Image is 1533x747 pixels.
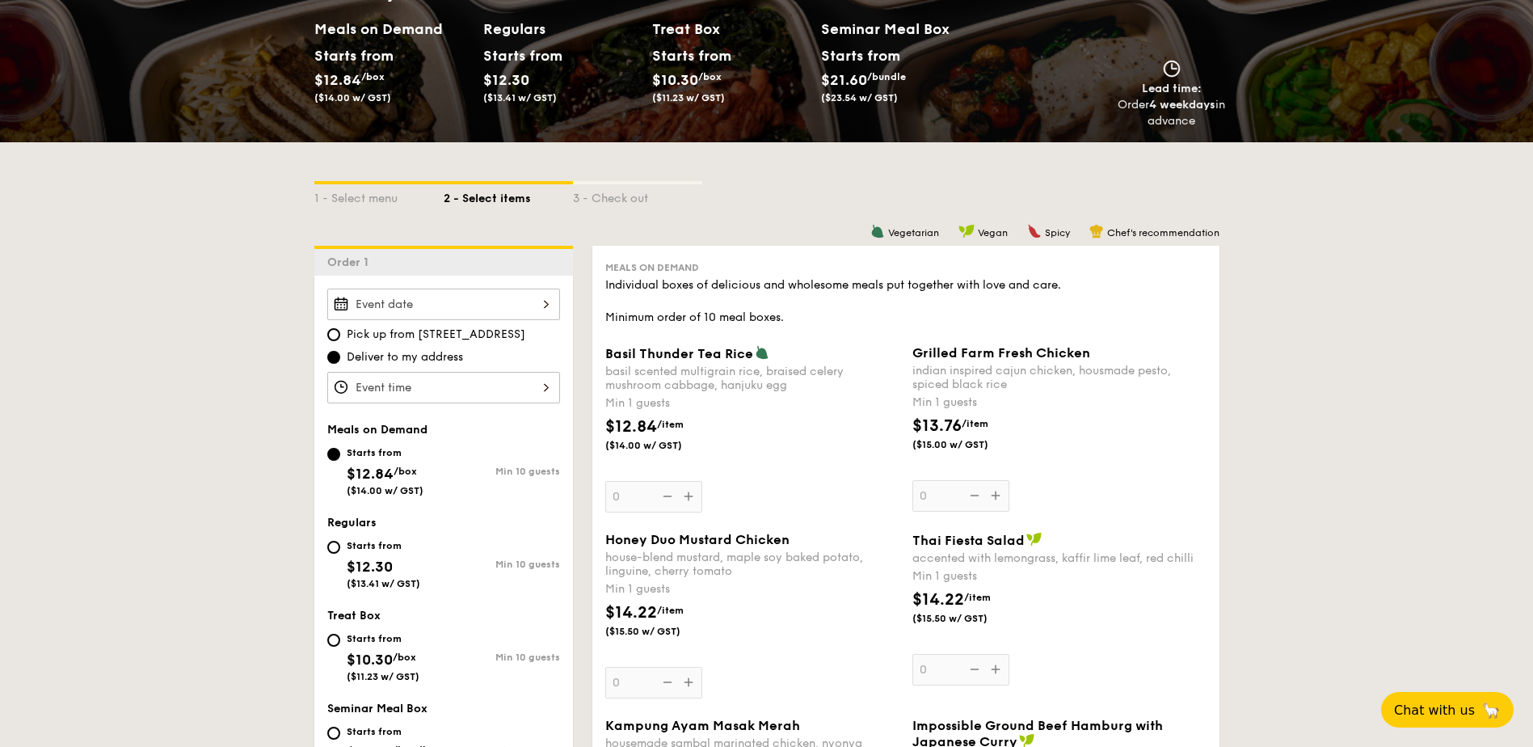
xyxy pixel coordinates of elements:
div: Min 10 guests [444,559,560,570]
span: 🦙 [1481,701,1501,720]
span: /box [361,71,385,82]
span: ($11.23 w/ GST) [347,671,419,682]
span: Regulars [327,516,377,530]
div: Min 1 guests [912,395,1207,411]
span: ($15.00 w/ GST) [912,438,1022,451]
span: $10.30 [347,651,393,669]
span: ($14.00 w/ GST) [605,439,715,452]
span: Deliver to my address [347,349,463,365]
div: indian inspired cajun chicken, housmade pesto, spiced black rice [912,364,1207,391]
h2: Meals on Demand [314,18,470,40]
span: ($13.41 w/ GST) [347,578,420,589]
div: 3 - Check out [573,184,702,207]
span: Order 1 [327,255,375,269]
strong: 4 weekdays [1149,98,1215,112]
input: Starts from$10.30/box($11.23 w/ GST)Min 10 guests [327,634,340,647]
div: Min 10 guests [444,466,560,477]
h2: Seminar Meal Box [821,18,990,40]
span: /box [394,466,417,477]
div: Starts from [483,44,555,68]
div: Starts from [314,44,386,68]
div: Starts from [821,44,899,68]
span: Spicy [1045,227,1070,238]
span: ($13.41 w/ GST) [483,92,557,103]
div: Min 1 guests [912,568,1207,585]
div: accented with lemongrass, kaffir lime leaf, red chilli [912,551,1207,565]
div: Min 1 guests [605,581,899,597]
div: basil scented multigrain rice, braised celery mushroom cabbage, hanjuku egg [605,365,899,392]
span: /bundle [867,71,906,82]
span: $14.22 [605,603,657,622]
span: Honey Duo Mustard Chicken [605,532,790,547]
span: ($23.54 w/ GST) [821,92,898,103]
div: Min 1 guests [605,395,899,411]
span: $12.30 [347,558,393,576]
span: ($15.50 w/ GST) [912,612,1022,625]
span: Treat Box [327,609,381,622]
div: house-blend mustard, maple soy baked potato, linguine, cherry tomato [605,551,899,578]
span: Meals on Demand [605,262,699,273]
input: Starts from$12.84/box($14.00 w/ GST)Min 10 guests [327,448,340,461]
div: Starts from [347,725,432,738]
span: /item [657,605,684,616]
span: Grilled Farm Fresh Chicken [912,345,1090,361]
span: $12.84 [314,71,361,89]
div: Starts from [347,446,423,459]
div: Starts from [652,44,724,68]
span: $12.30 [483,71,529,89]
span: Chef's recommendation [1107,227,1219,238]
img: icon-vegetarian.fe4039eb.svg [755,345,769,360]
input: Starts from$12.30($13.41 w/ GST)Min 10 guests [327,541,340,554]
span: /box [393,652,416,663]
span: Lead time: [1142,82,1202,95]
img: icon-clock.2db775ea.svg [1160,60,1184,78]
div: 2 - Select items [444,184,573,207]
input: Pick up from [STREET_ADDRESS] [327,328,340,341]
img: icon-chef-hat.a58ddaea.svg [1089,224,1104,238]
span: ($14.00 w/ GST) [347,485,423,496]
span: $21.60 [821,71,867,89]
h2: Treat Box [652,18,808,40]
span: /item [657,419,684,430]
div: Starts from [347,632,419,645]
span: Vegetarian [888,227,939,238]
span: /item [962,418,988,429]
div: Order in advance [1118,97,1226,129]
span: /item [964,592,991,603]
span: ($15.50 w/ GST) [605,625,715,638]
span: ($14.00 w/ GST) [314,92,391,103]
input: Event time [327,372,560,403]
div: Individual boxes of delicious and wholesome meals put together with love and care. Minimum order ... [605,277,1207,326]
input: Deliver to my address [327,351,340,364]
button: Chat with us🦙 [1381,692,1514,728]
div: Starts from [347,539,420,552]
span: Vegan [978,227,1008,238]
img: icon-vegan.f8ff3823.svg [1026,532,1042,547]
img: icon-spicy.37a8142b.svg [1027,224,1042,238]
span: ($11.23 w/ GST) [652,92,725,103]
input: Event date [327,289,560,320]
input: Starts from$21.60/bundle($23.54 w/ GST)Min 10 guests [327,727,340,740]
div: Min 10 guests [444,652,560,663]
span: $10.30 [652,71,698,89]
h2: Regulars [483,18,639,40]
span: $12.84 [347,465,394,483]
span: $14.22 [912,590,964,610]
span: $13.76 [912,416,962,436]
div: 1 - Select menu [314,184,444,207]
img: icon-vegetarian.fe4039eb.svg [870,224,885,238]
span: Basil Thunder Tea Rice [605,346,753,361]
img: icon-vegan.f8ff3823.svg [958,224,975,238]
span: Chat with us [1394,703,1475,718]
span: Seminar Meal Box [327,702,427,715]
span: /box [698,71,722,82]
span: Kampung Ayam Masak Merah [605,718,800,733]
span: Thai Fiesta Salad [912,533,1025,548]
span: Pick up from [STREET_ADDRESS] [347,327,525,343]
span: $12.84 [605,417,657,437]
span: Meals on Demand [327,423,427,437]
